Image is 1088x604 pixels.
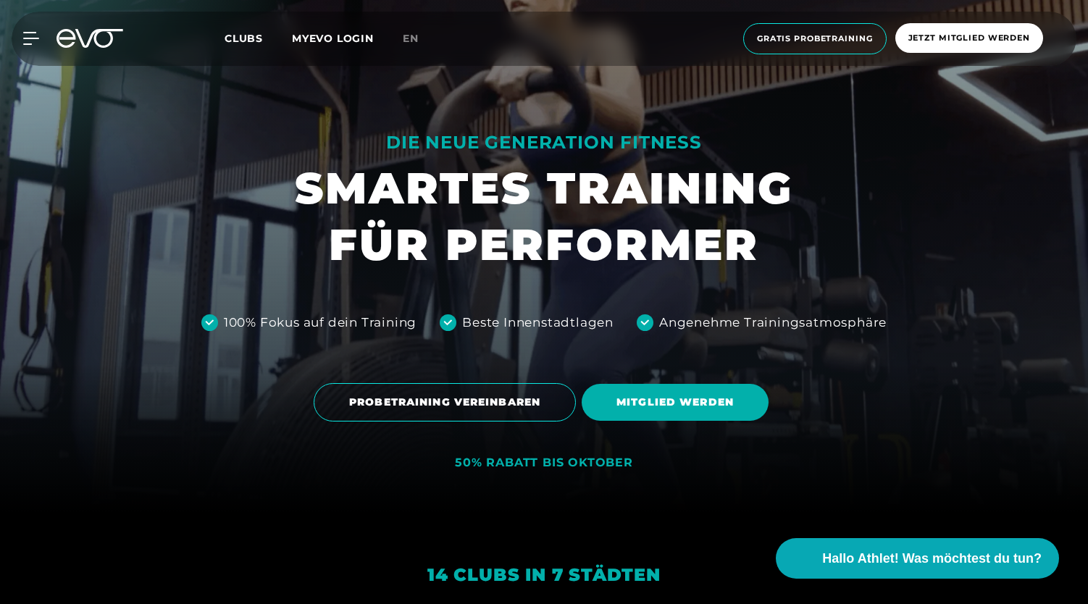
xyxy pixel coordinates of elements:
[659,314,887,332] div: Angenehme Trainingsatmosphäre
[403,30,436,47] a: en
[776,538,1059,579] button: Hallo Athlet! Was möchtest du tun?
[908,32,1030,44] span: Jetzt Mitglied werden
[224,314,417,332] div: 100% Fokus auf dein Training
[891,23,1047,54] a: Jetzt Mitglied werden
[455,456,633,471] div: 50% RABATT BIS OKTOBER
[295,131,793,154] div: DIE NEUE GENERATION FITNESS
[462,314,614,332] div: Beste Innenstadtlagen
[403,32,419,45] span: en
[757,33,873,45] span: Gratis Probetraining
[314,372,582,432] a: PROBETRAINING VEREINBAREN
[616,395,734,410] span: MITGLIED WERDEN
[349,395,540,410] span: PROBETRAINING VEREINBAREN
[292,32,374,45] a: MYEVO LOGIN
[822,549,1042,569] span: Hallo Athlet! Was möchtest du tun?
[225,32,263,45] span: Clubs
[582,373,774,432] a: MITGLIED WERDEN
[295,160,793,273] h1: SMARTES TRAINING FÜR PERFORMER
[225,31,292,45] a: Clubs
[427,564,661,585] em: 14 Clubs in 7 Städten
[739,23,891,54] a: Gratis Probetraining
